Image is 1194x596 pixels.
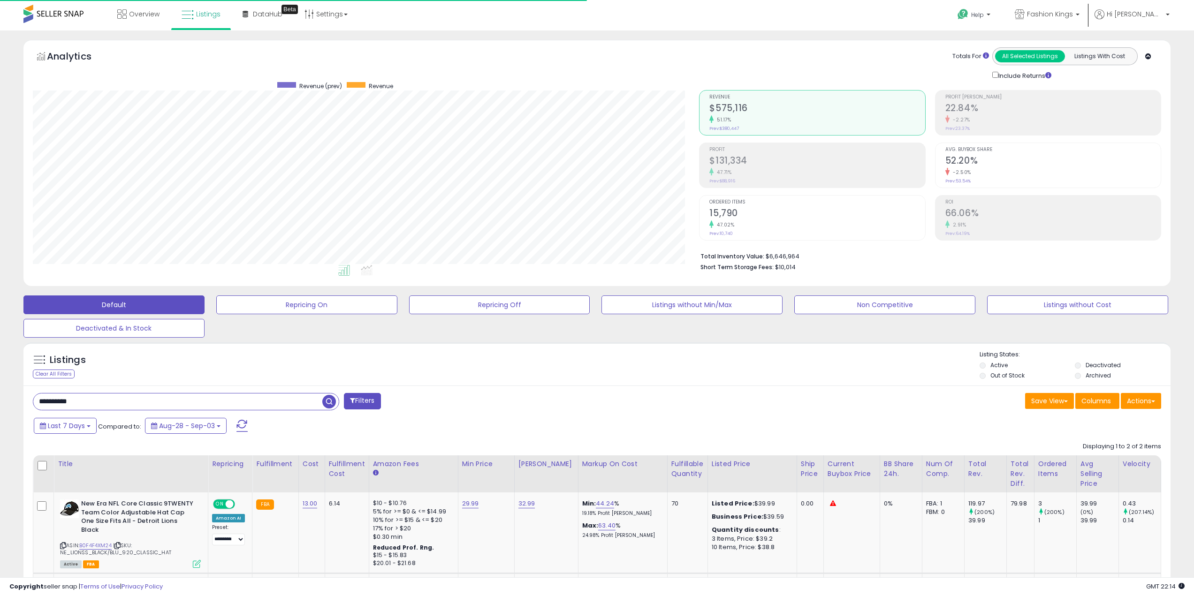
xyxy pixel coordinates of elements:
[1095,9,1170,30] a: Hi [PERSON_NAME]
[1011,459,1030,489] div: Total Rev. Diff.
[23,295,205,314] button: Default
[60,499,201,567] div: ASIN:
[1075,393,1119,409] button: Columns
[9,582,163,591] div: seller snap | |
[700,250,1154,261] li: $6,646,964
[256,459,294,469] div: Fulfillment
[253,9,282,19] span: DataHub
[47,50,110,65] h5: Analytics
[1027,9,1073,19] span: Fashion Kings
[709,126,739,131] small: Prev: $380,447
[329,499,362,508] div: 6.14
[129,9,160,19] span: Overview
[884,499,915,508] div: 0%
[601,295,783,314] button: Listings without Min/Max
[50,354,86,367] h5: Listings
[598,521,616,530] a: 63.40
[700,263,774,271] b: Short Term Storage Fees:
[712,512,763,521] b: Business Price:
[60,542,171,556] span: | SKU: NE_LIONSS_BLACK/BLU_920_CLASSIC_HAT
[1080,499,1118,508] div: 39.99
[518,499,535,508] a: 32.99
[709,178,735,184] small: Prev: $88,916
[1146,582,1185,591] span: 2025-09-11 22:14 GMT
[373,524,451,533] div: 17% for > $20
[1080,459,1115,489] div: Avg Selling Price
[1086,361,1121,369] label: Deactivated
[709,95,925,100] span: Revenue
[709,155,925,168] h2: $131,334
[945,147,1161,152] span: Avg. Buybox Share
[1123,459,1157,469] div: Velocity
[801,499,816,508] div: 0.00
[671,459,704,479] div: Fulfillable Quantity
[369,82,393,90] span: Revenue
[974,508,995,516] small: (200%)
[945,155,1161,168] h2: 52.20%
[950,116,970,123] small: -2.27%
[60,560,82,568] span: All listings currently available for purchase on Amazon
[775,263,796,272] span: $10,014
[462,499,479,508] a: 29.99
[582,499,660,517] div: %
[256,499,274,510] small: FBA
[968,516,1006,525] div: 39.99
[303,459,321,469] div: Cost
[950,169,971,176] small: -2.50%
[23,319,205,338] button: Deactivated & In Stock
[712,459,793,469] div: Listed Price
[968,499,1006,508] div: 119.97
[373,516,451,524] div: 10% for >= $15 & <= $20
[83,560,99,568] span: FBA
[303,499,318,508] a: 13.00
[373,533,451,541] div: $0.30 min
[945,231,970,236] small: Prev: 64.19%
[98,422,141,431] span: Compared to:
[344,393,380,409] button: Filters
[945,200,1161,205] span: ROI
[1025,393,1074,409] button: Save View
[990,361,1008,369] label: Active
[373,507,451,516] div: 5% for >= $0 & <= $14.99
[1107,9,1163,19] span: Hi [PERSON_NAME]
[801,459,820,479] div: Ship Price
[1123,516,1161,525] div: 0.14
[1123,499,1161,508] div: 0.43
[709,208,925,220] h2: 15,790
[60,499,79,518] img: 41S00U495nL._SL40_.jpg
[709,147,925,152] span: Profit
[987,295,1168,314] button: Listings without Cost
[582,510,660,517] p: 19.18% Profit [PERSON_NAME]
[1083,442,1161,451] div: Displaying 1 to 2 of 2 items
[1038,516,1076,525] div: 1
[712,526,790,534] div: :
[518,459,574,469] div: [PERSON_NAME]
[926,508,957,516] div: FBM: 0
[81,499,195,536] b: New Era NFL Core Classic 9TWENTY Team Color Adjustable Hat Cap One Size Fits All - Detroit Lions ...
[952,52,989,61] div: Totals For
[945,178,971,184] small: Prev: 53.54%
[329,459,365,479] div: Fulfillment Cost
[1044,508,1065,516] small: (200%)
[373,499,451,507] div: $10 - $10.76
[709,231,733,236] small: Prev: 10,740
[216,295,397,314] button: Repricing On
[712,499,790,508] div: $39.99
[33,370,75,378] div: Clear All Filters
[582,532,660,539] p: 24.98% Profit [PERSON_NAME]
[48,421,85,430] span: Last 7 Days
[373,459,454,469] div: Amazon Fees
[214,500,226,508] span: ON
[212,524,245,545] div: Preset:
[462,459,510,469] div: Min Price
[582,459,663,469] div: Markup on Cost
[714,221,734,228] small: 47.02%
[159,421,215,430] span: Aug-28 - Sep-03
[971,11,984,19] span: Help
[212,459,248,469] div: Repricing
[1086,371,1111,379] label: Archived
[373,543,434,551] b: Reduced Prof. Rng.
[281,5,298,14] div: Tooltip anchor
[712,535,790,543] div: 3 Items, Price: $39.2
[234,500,249,508] span: OFF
